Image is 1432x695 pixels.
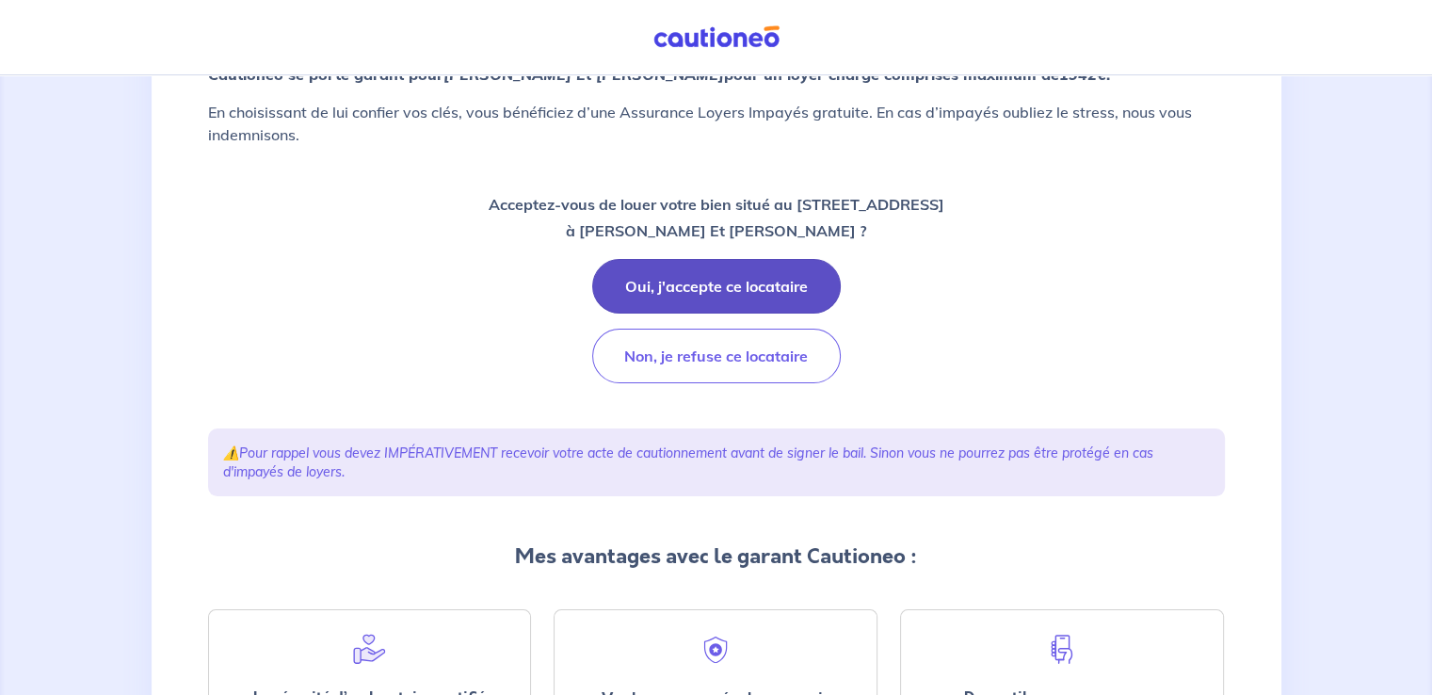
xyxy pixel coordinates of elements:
button: Non, je refuse ce locataire [592,329,841,383]
img: Cautioneo [646,25,787,49]
img: help.svg [352,633,386,666]
p: En choisissant de lui confier vos clés, vous bénéficiez d’une Assurance Loyers Impayés gratuite. ... [208,101,1225,146]
em: Pour rappel vous devez IMPÉRATIVEMENT recevoir votre acte de cautionnement avant de signer le bai... [223,444,1153,480]
img: security.svg [699,633,732,667]
img: hand-phone-blue.svg [1045,633,1079,666]
button: Oui, j'accepte ce locataire [592,259,841,314]
p: ⚠️ [223,444,1210,481]
p: Mes avantages avec le garant Cautioneo : [208,541,1225,572]
p: Acceptez-vous de louer votre bien situé au [STREET_ADDRESS] à [PERSON_NAME] Et [PERSON_NAME] ? [489,191,944,244]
